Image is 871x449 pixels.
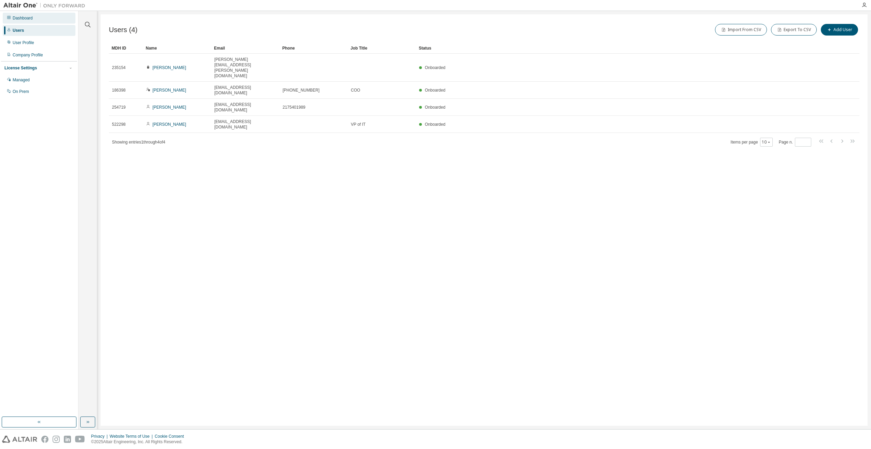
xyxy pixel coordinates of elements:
[351,122,366,127] span: VP of IT
[13,77,30,83] div: Managed
[153,122,186,127] a: [PERSON_NAME]
[153,65,186,70] a: [PERSON_NAME]
[112,43,140,54] div: MDH ID
[351,87,360,93] span: COO
[821,24,858,36] button: Add User
[110,434,155,439] div: Website Terms of Use
[155,434,188,439] div: Cookie Consent
[214,102,276,113] span: [EMAIL_ADDRESS][DOMAIN_NAME]
[153,105,186,110] a: [PERSON_NAME]
[715,24,767,36] button: Import From CSV
[91,434,110,439] div: Privacy
[351,43,413,54] div: Job Title
[762,139,771,145] button: 10
[2,436,37,443] img: altair_logo.svg
[112,140,165,145] span: Showing entries 1 through 4 of 4
[282,43,345,54] div: Phone
[3,2,89,9] img: Altair One
[13,15,33,21] div: Dashboard
[112,87,126,93] span: 186398
[214,57,276,79] span: [PERSON_NAME][EMAIL_ADDRESS][PERSON_NAME][DOMAIN_NAME]
[112,122,126,127] span: 522298
[13,52,43,58] div: Company Profile
[13,40,34,45] div: User Profile
[779,138,811,147] span: Page n.
[41,436,48,443] img: facebook.svg
[419,43,824,54] div: Status
[425,88,445,93] span: Onboarded
[146,43,209,54] div: Name
[214,85,276,96] span: [EMAIL_ADDRESS][DOMAIN_NAME]
[112,105,126,110] span: 254719
[53,436,60,443] img: instagram.svg
[91,439,188,445] p: © 2025 Altair Engineering, Inc. All Rights Reserved.
[64,436,71,443] img: linkedin.svg
[425,105,445,110] span: Onboarded
[425,65,445,70] span: Onboarded
[13,28,24,33] div: Users
[112,65,126,70] span: 235154
[13,89,29,94] div: On Prem
[771,24,817,36] button: Export To CSV
[4,65,37,71] div: License Settings
[214,43,277,54] div: Email
[283,105,305,110] span: 2175401989
[731,138,773,147] span: Items per page
[425,122,445,127] span: Onboarded
[75,436,85,443] img: youtube.svg
[214,119,276,130] span: [EMAIL_ADDRESS][DOMAIN_NAME]
[109,26,138,34] span: Users (4)
[153,88,186,93] a: [PERSON_NAME]
[283,87,319,93] span: [PHONE_NUMBER]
